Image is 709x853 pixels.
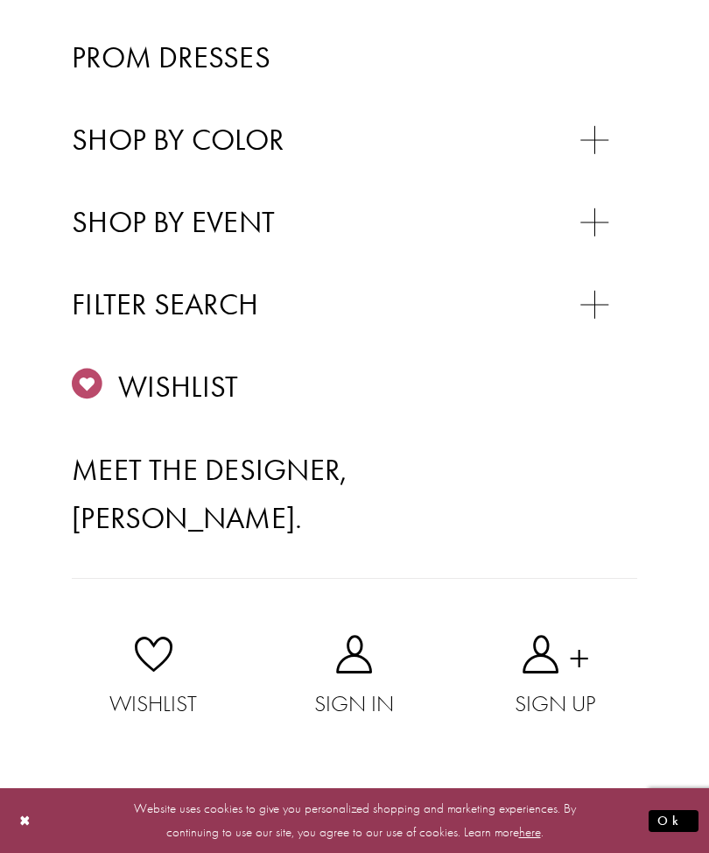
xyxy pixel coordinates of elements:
span: Prom Dresses [72,38,270,76]
button: Close Dialog [11,806,40,836]
a: Wishlist [53,636,254,723]
span: Wishlist [53,685,254,723]
p: Website uses cookies to give you personalized shopping and marketing experiences. By continuing t... [126,797,583,844]
a: Prom Dresses [72,33,637,81]
button: Submit Dialog [649,810,698,832]
a: here [519,823,541,841]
